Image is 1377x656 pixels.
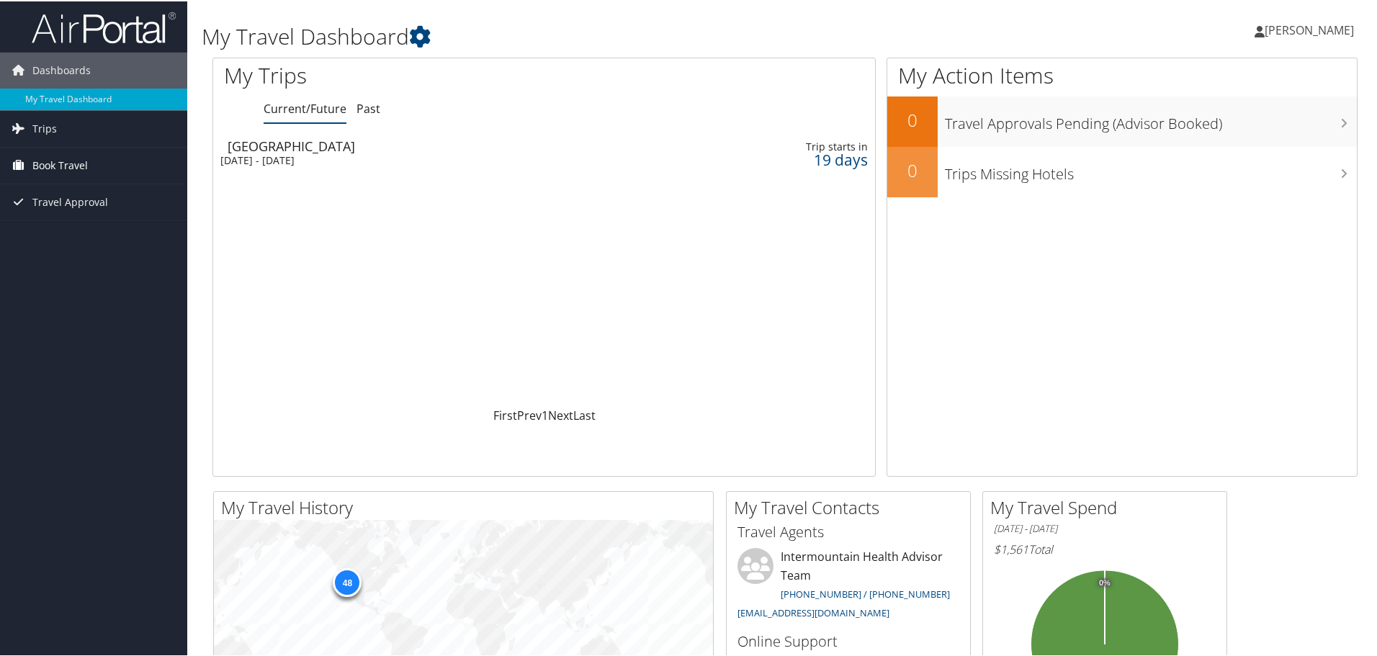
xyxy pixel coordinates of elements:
h3: Travel Approvals Pending (Advisor Booked) [945,105,1357,132]
h2: My Travel Contacts [734,494,970,518]
a: Prev [517,406,542,422]
span: [PERSON_NAME] [1265,21,1354,37]
a: 0Travel Approvals Pending (Advisor Booked) [887,95,1357,145]
a: [PHONE_NUMBER] / [PHONE_NUMBER] [781,586,950,599]
h1: My Action Items [887,59,1357,89]
img: airportal-logo.png [32,9,176,43]
div: Trip starts in [724,139,868,152]
h1: My Travel Dashboard [202,20,979,50]
h3: Trips Missing Hotels [945,156,1357,183]
h1: My Trips [224,59,588,89]
div: [GEOGRAPHIC_DATA] [228,138,645,151]
h2: 0 [887,107,938,131]
h2: My Travel Spend [990,494,1226,518]
h3: Travel Agents [737,521,959,541]
h6: [DATE] - [DATE] [994,521,1216,534]
h2: My Travel History [221,494,713,518]
h3: Online Support [737,630,959,650]
a: 0Trips Missing Hotels [887,145,1357,196]
span: $1,561 [994,540,1028,556]
div: 19 days [724,152,868,165]
a: First [493,406,517,422]
a: Last [573,406,596,422]
a: Past [356,99,380,115]
span: Trips [32,109,57,145]
a: [PERSON_NAME] [1255,7,1368,50]
tspan: 0% [1099,578,1111,586]
a: Next [548,406,573,422]
h2: 0 [887,157,938,181]
span: Travel Approval [32,183,108,219]
a: [EMAIL_ADDRESS][DOMAIN_NAME] [737,605,889,618]
div: [DATE] - [DATE] [220,153,637,166]
span: Book Travel [32,146,88,182]
div: 48 [333,567,362,596]
a: 1 [542,406,548,422]
li: Intermountain Health Advisor Team [730,547,966,624]
h6: Total [994,540,1216,556]
a: Current/Future [264,99,346,115]
span: Dashboards [32,51,91,87]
